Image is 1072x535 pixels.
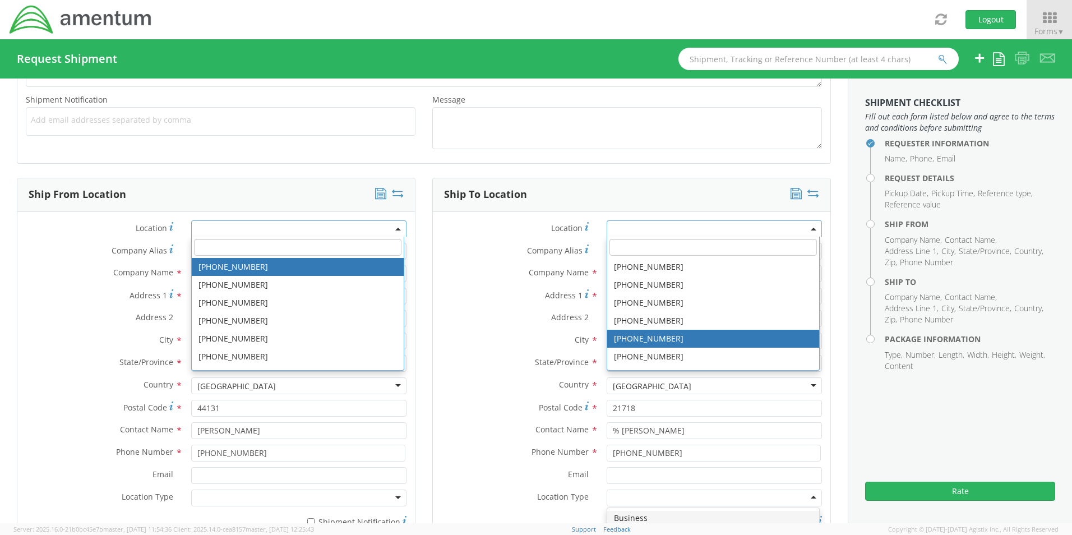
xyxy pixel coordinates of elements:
[13,525,172,533] span: Server: 2025.16.0-21b0bc45e7b
[885,335,1055,343] h4: Package Information
[607,366,819,384] li: [PHONE_NUMBER]
[192,312,403,330] li: [PHONE_NUMBER]
[539,402,583,413] span: Postal Code
[130,290,167,301] span: Address 1
[885,246,939,257] li: Address Line 1
[192,294,403,312] li: [PHONE_NUMBER]
[551,312,589,322] span: Address 2
[120,424,173,435] span: Contact Name
[159,334,173,345] span: City
[192,366,403,384] li: [PHONE_NUMBER]
[678,48,959,70] input: Shipment, Tracking or Reference Number (at least 4 chars)
[865,482,1055,501] button: Rate
[17,53,117,65] h4: Request Shipment
[112,245,167,256] span: Company Alias
[31,114,410,126] span: Add email addresses separated by comma
[607,511,819,525] div: Business
[535,357,589,367] span: State/Province
[885,314,897,325] li: Zip
[945,292,997,303] li: Contact Name
[29,189,126,200] h3: Ship From Location
[910,153,934,164] li: Phone
[1014,303,1043,314] li: Country
[572,525,596,533] a: Support
[939,349,964,361] li: Length
[144,379,173,390] span: Country
[885,188,928,199] li: Pickup Date
[575,334,589,345] span: City
[113,267,173,278] span: Company Name
[865,98,1055,108] h3: Shipment Checklist
[885,361,913,372] li: Content
[607,276,819,294] li: [PHONE_NUMBER]
[967,349,989,361] li: Width
[527,245,583,256] span: Company Alias
[532,446,589,457] span: Phone Number
[307,518,315,525] input: Shipment Notification
[551,223,583,233] span: Location
[885,292,942,303] li: Company Name
[173,525,314,533] span: Client: 2025.14.0-cea8157
[959,303,1011,314] li: State/Province
[192,276,403,294] li: [PHONE_NUMBER]
[885,303,939,314] li: Address Line 1
[965,10,1016,29] button: Logout
[432,94,465,105] span: Message
[941,246,956,257] li: City
[122,491,173,502] span: Location Type
[1034,26,1064,36] span: Forms
[607,330,819,348] li: [PHONE_NUMBER]
[26,94,108,105] span: Shipment Notification
[192,258,403,276] li: [PHONE_NUMBER]
[136,312,173,322] span: Address 2
[103,525,172,533] span: master, [DATE] 11:54:36
[885,220,1055,228] h4: Ship From
[885,174,1055,182] h4: Request Details
[1057,27,1064,36] span: ▼
[885,199,941,210] li: Reference value
[607,258,819,276] li: [PHONE_NUMBER]
[559,379,589,390] span: Country
[931,188,975,199] li: Pickup Time
[959,246,1011,257] li: State/Province
[607,294,819,312] li: [PHONE_NUMBER]
[246,525,314,533] span: master, [DATE] 12:25:43
[607,312,819,330] li: [PHONE_NUMBER]
[978,188,1033,199] li: Reference type
[885,278,1055,286] h4: Ship To
[136,223,167,233] span: Location
[192,348,403,366] li: [PHONE_NUMBER]
[119,357,173,367] span: State/Province
[191,514,406,528] label: Shipment Notification
[537,491,589,502] span: Location Type
[900,314,953,325] li: Phone Number
[1014,246,1043,257] li: Country
[945,234,997,246] li: Contact Name
[8,4,153,35] img: dyn-intl-logo-049831509241104b2a82.png
[885,257,897,268] li: Zip
[192,330,403,348] li: [PHONE_NUMBER]
[116,446,173,457] span: Phone Number
[992,349,1016,361] li: Height
[885,234,942,246] li: Company Name
[153,469,173,479] span: Email
[900,257,953,268] li: Phone Number
[535,424,589,435] span: Contact Name
[444,189,527,200] h3: Ship To Location
[865,111,1055,133] span: Fill out each form listed below and agree to the terms and conditions before submitting
[888,525,1059,534] span: Copyright © [DATE]-[DATE] Agistix Inc., All Rights Reserved
[529,267,589,278] span: Company Name
[607,348,819,366] li: [PHONE_NUMBER]
[568,469,589,479] span: Email
[937,153,955,164] li: Email
[885,139,1055,147] h4: Requester Information
[123,402,167,413] span: Postal Code
[941,303,956,314] li: City
[885,349,903,361] li: Type
[905,349,936,361] li: Number
[545,290,583,301] span: Address 1
[613,381,691,392] div: [GEOGRAPHIC_DATA]
[197,381,276,392] div: [GEOGRAPHIC_DATA]
[1019,349,1045,361] li: Weight
[885,153,907,164] li: Name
